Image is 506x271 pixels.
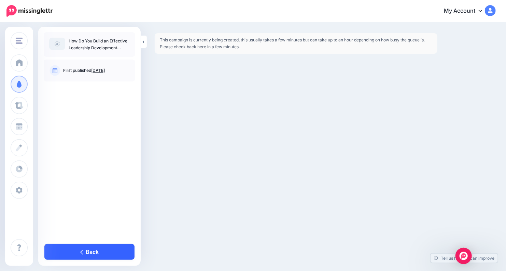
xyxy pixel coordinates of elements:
p: How Do You Build an Effective Leadership Development Program? [69,38,130,51]
a: [DATE] [91,68,105,73]
a: My Account [437,3,496,20]
div: This campaign is currently being created, this usually takes a few minutes but can take up to an ... [155,33,437,54]
div: Open Intercom Messenger [455,248,472,264]
img: article-default-image-icon.png [49,38,65,50]
p: First published [63,67,130,74]
img: Missinglettr [6,5,53,17]
a: Tell us how we can improve [431,254,498,263]
img: menu.png [16,38,23,44]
